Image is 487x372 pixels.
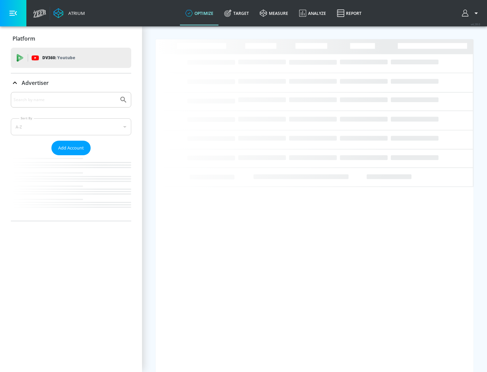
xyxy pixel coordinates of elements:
[51,141,91,155] button: Add Account
[11,48,131,68] div: DV360: Youtube
[11,29,131,48] div: Platform
[57,54,75,61] p: Youtube
[58,144,84,152] span: Add Account
[254,1,294,25] a: measure
[13,35,35,42] p: Platform
[471,22,480,26] span: v 4.28.0
[11,155,131,221] nav: list of Advertiser
[22,79,49,87] p: Advertiser
[219,1,254,25] a: Target
[11,118,131,135] div: A-Z
[11,92,131,221] div: Advertiser
[66,10,85,16] div: Atrium
[14,95,116,104] input: Search by name
[53,8,85,18] a: Atrium
[331,1,367,25] a: Report
[11,73,131,92] div: Advertiser
[42,54,75,62] p: DV360:
[294,1,331,25] a: Analyze
[180,1,219,25] a: optimize
[19,116,34,120] label: Sort By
